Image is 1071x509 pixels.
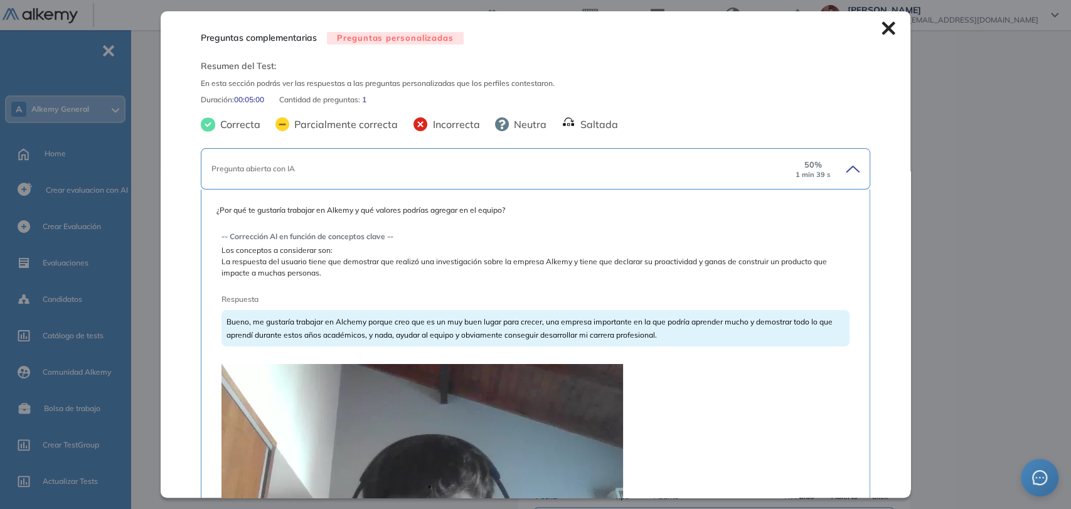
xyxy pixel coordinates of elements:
span: 50 % [804,159,822,171]
span: Saltada [575,117,618,132]
span: Los conceptos a considerar son: [221,245,850,256]
span: Preguntas complementarias [201,31,317,45]
span: ¿Por qué te gustaría trabajar en Alkemy y qué valores podrías agregar en el equipo? [216,205,855,216]
span: Respuesta [221,294,787,305]
span: Incorrecta [428,117,480,132]
span: Correcta [215,117,260,132]
span: Neutra [509,117,546,132]
span: message [1032,470,1047,485]
span: -- Corrección AI en función de conceptos clave -- [221,231,850,242]
small: 1 min 39 s [796,171,831,179]
span: Duración : [201,94,234,105]
span: 1 [362,94,366,105]
span: Bueno, me gustaría trabajar en Alchemy porque creo que es un muy buen lugar para crecer, una empr... [226,317,833,340]
span: La respuesta del usuario tiene que demostrar que realizó una investigación sobre la empresa Alkem... [221,256,850,279]
span: Resumen del Test: [201,60,870,73]
span: Preguntas personalizadas [327,32,464,45]
span: 00:05:00 [234,94,264,105]
span: Parcialmente correcta [289,117,398,132]
span: Cantidad de preguntas: [279,94,362,105]
span: En esta sección podrás ver las respuestas a las preguntas personalizadas que los perfiles contest... [201,78,870,89]
div: Pregunta abierta con IA [211,163,794,174]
